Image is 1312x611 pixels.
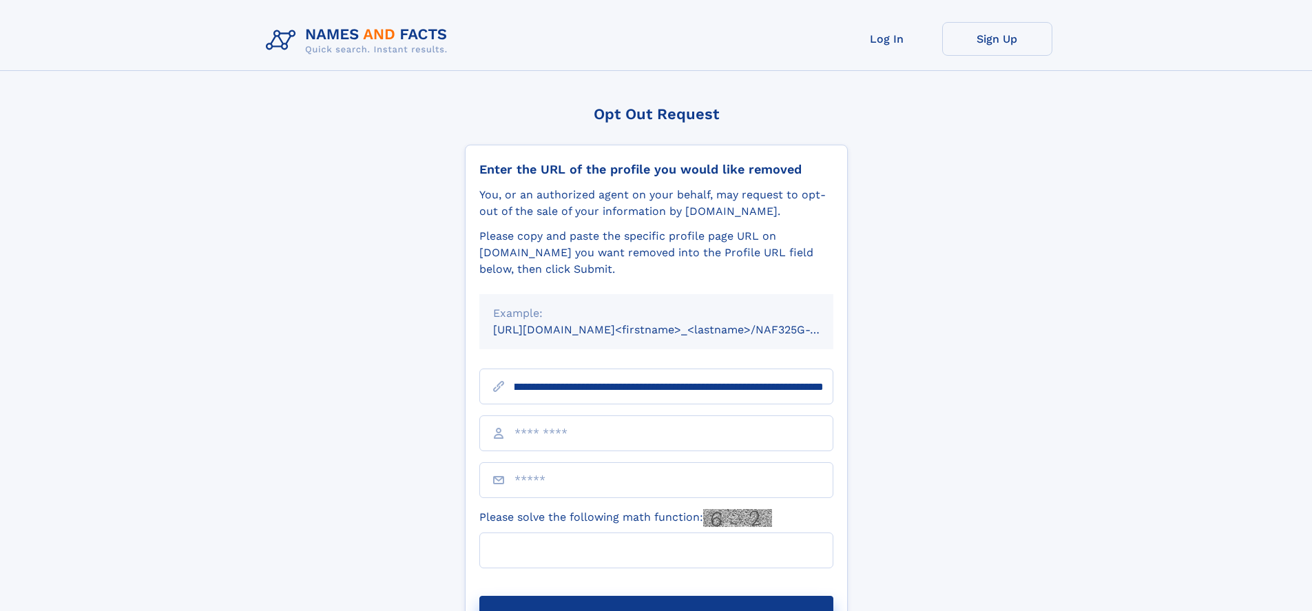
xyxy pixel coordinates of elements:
[493,323,860,336] small: [URL][DOMAIN_NAME]<firstname>_<lastname>/NAF325G-xxxxxxxx
[479,162,833,177] div: Enter the URL of the profile you would like removed
[942,22,1052,56] a: Sign Up
[832,22,942,56] a: Log In
[479,228,833,278] div: Please copy and paste the specific profile page URL on [DOMAIN_NAME] you want removed into the Pr...
[479,187,833,220] div: You, or an authorized agent on your behalf, may request to opt-out of the sale of your informatio...
[465,105,848,123] div: Opt Out Request
[479,509,772,527] label: Please solve the following math function:
[493,305,820,322] div: Example:
[260,22,459,59] img: Logo Names and Facts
